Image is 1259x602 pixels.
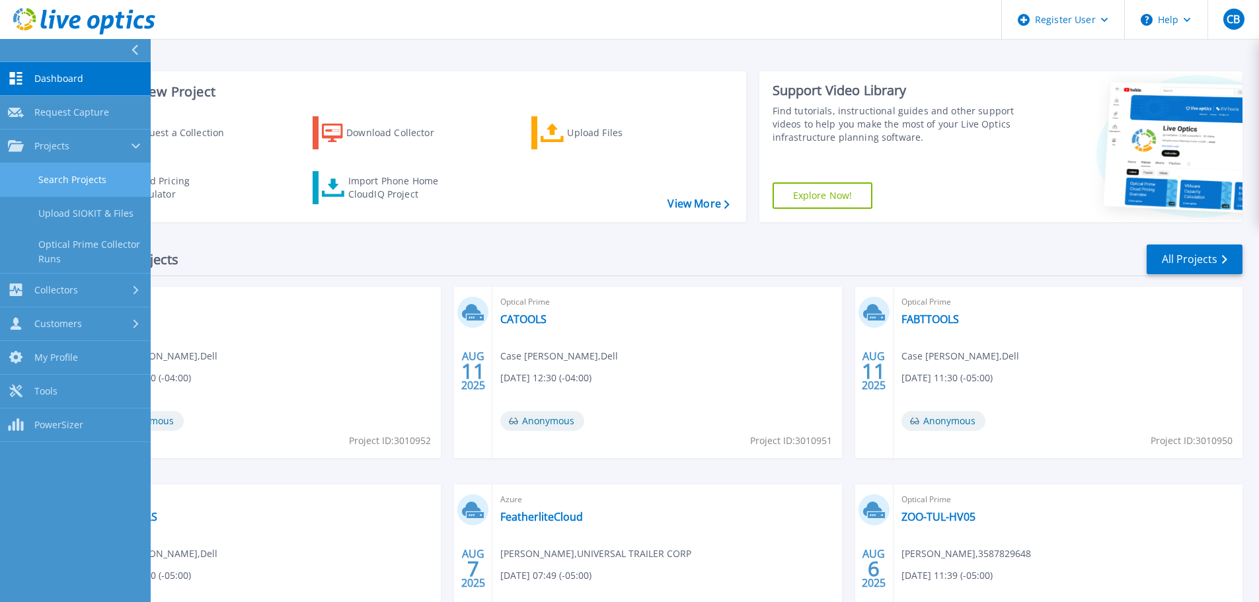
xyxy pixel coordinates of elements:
[500,510,583,523] a: FeatherliteCloud
[34,106,109,118] span: Request Capture
[500,349,618,363] span: Case [PERSON_NAME] , Dell
[34,318,82,330] span: Customers
[500,568,591,583] span: [DATE] 07:49 (-05:00)
[773,182,873,209] a: Explore Now!
[1227,14,1240,24] span: CB
[500,546,691,561] span: [PERSON_NAME] , UNIVERSAL TRAILER CORP
[100,546,217,561] span: Case [PERSON_NAME] , Dell
[34,352,78,363] span: My Profile
[100,349,217,363] span: Case [PERSON_NAME] , Dell
[861,545,886,593] div: AUG 2025
[34,73,83,85] span: Dashboard
[773,104,1019,144] div: Find tutorials, instructional guides and other support videos to help you make the most of your L...
[94,171,241,204] a: Cloud Pricing Calculator
[901,568,993,583] span: [DATE] 11:39 (-05:00)
[100,492,433,507] span: Optical Prime
[34,140,69,152] span: Projects
[348,174,451,201] div: Import Phone Home CloudIQ Project
[868,563,880,574] span: 6
[901,295,1235,309] span: Optical Prime
[1151,433,1233,448] span: Project ID: 3010950
[901,411,985,431] span: Anonymous
[313,116,460,149] a: Download Collector
[901,546,1031,561] span: [PERSON_NAME] , 3587829648
[94,85,729,99] h3: Start a New Project
[862,365,886,377] span: 11
[901,510,975,523] a: ZOO-TUL-HV05
[901,371,993,385] span: [DATE] 11:30 (-05:00)
[461,365,485,377] span: 11
[100,295,433,309] span: Optical Prime
[34,284,78,296] span: Collectors
[901,349,1019,363] span: Case [PERSON_NAME] , Dell
[130,174,235,201] div: Cloud Pricing Calculator
[500,313,547,326] a: CATOOLS
[750,433,832,448] span: Project ID: 3010951
[461,545,486,593] div: AUG 2025
[901,313,959,326] a: FABTTOOLS
[500,295,833,309] span: Optical Prime
[861,347,886,395] div: AUG 2025
[668,198,729,210] a: View More
[132,120,237,146] div: Request a Collection
[773,82,1019,99] div: Support Video Library
[34,419,83,431] span: PowerSizer
[500,371,591,385] span: [DATE] 12:30 (-04:00)
[901,492,1235,507] span: Optical Prime
[500,411,584,431] span: Anonymous
[531,116,679,149] a: Upload Files
[461,347,486,395] div: AUG 2025
[349,433,431,448] span: Project ID: 3010952
[34,385,57,397] span: Tools
[1147,245,1242,274] a: All Projects
[567,120,673,146] div: Upload Files
[346,120,452,146] div: Download Collector
[500,492,833,507] span: Azure
[467,563,479,574] span: 7
[94,116,241,149] a: Request a Collection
